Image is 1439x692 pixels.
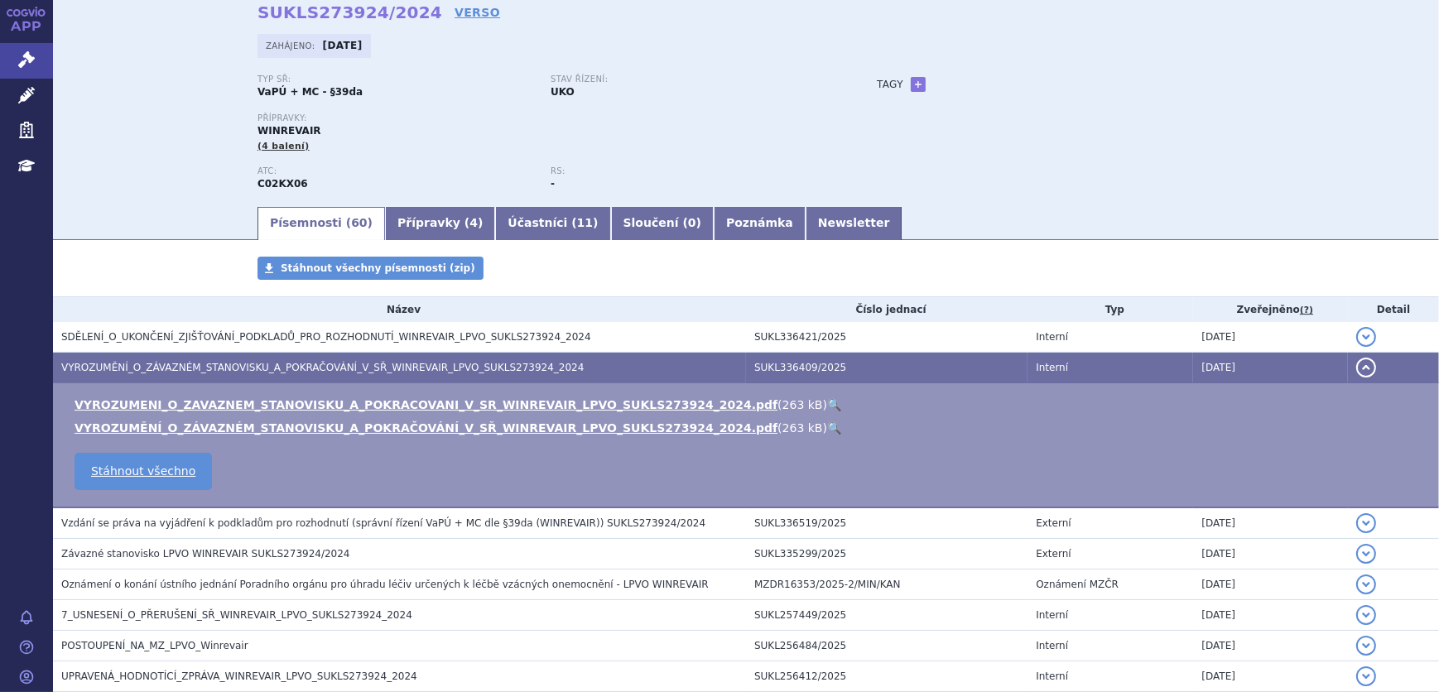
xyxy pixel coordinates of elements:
td: SUKL257449/2025 [746,600,1028,631]
p: ATC: [257,166,534,176]
span: Oznámení MZČR [1036,579,1119,590]
span: 263 kB [782,398,823,411]
a: 🔍 [827,421,841,435]
td: [DATE] [1193,322,1348,353]
th: Číslo jednací [746,297,1028,322]
td: SUKL336519/2025 [746,507,1028,539]
a: Sloučení (0) [611,207,714,240]
li: ( ) [75,396,1422,413]
strong: SOTATERCEPT [257,178,308,190]
span: 263 kB [782,421,823,435]
button: detail [1356,666,1376,686]
button: detail [1356,358,1376,377]
span: (4 balení) [257,141,310,151]
span: Interní [1036,331,1068,343]
a: Newsletter [806,207,902,240]
strong: - [551,178,555,190]
th: Typ [1028,297,1193,322]
a: VYROZUMĚNÍ_O_ZÁVAZNÉM_STANOVISKU_A_POKRAČOVÁNÍ_V_SŘ_WINREVAIR_LPVO_SUKLS273924_2024.pdf [75,421,777,435]
button: detail [1356,544,1376,564]
button: detail [1356,513,1376,533]
span: 4 [469,216,478,229]
span: 0 [688,216,696,229]
h3: Tagy [877,74,903,94]
strong: UKO [551,86,575,98]
td: [DATE] [1193,353,1348,383]
span: Interní [1036,362,1068,373]
span: Externí [1036,517,1071,529]
td: [DATE] [1193,569,1348,600]
button: detail [1356,636,1376,656]
span: Oznámení o konání ústního jednání Poradního orgánu pro úhradu léčiv určených k léčbě vzácných one... [61,579,709,590]
span: Interní [1036,640,1068,651]
td: [DATE] [1193,507,1348,539]
p: Typ SŘ: [257,74,534,84]
td: SUKL336409/2025 [746,353,1028,383]
a: Stáhnout všechny písemnosti (zip) [257,257,484,280]
td: SUKL256484/2025 [746,631,1028,661]
span: UPRAVENÁ_HODNOTÍCÍ_ZPRÁVA_WINREVAIR_LPVO_SUKLS273924_2024 [61,670,417,682]
button: detail [1356,327,1376,347]
span: Externí [1036,548,1071,560]
a: 🔍 [827,398,841,411]
a: Poznámka [714,207,806,240]
th: Zveřejněno [1193,297,1348,322]
span: Interní [1036,609,1068,621]
strong: [DATE] [323,40,363,51]
button: detail [1356,605,1376,625]
td: SUKL256412/2025 [746,661,1028,692]
li: ( ) [75,420,1422,436]
span: Vzdání se práva na vyjádření k podkladům pro rozhodnutí (správní řízení VaPÚ + MC dle §39da (WINR... [61,517,705,529]
span: 60 [351,216,367,229]
abbr: (?) [1300,305,1313,316]
span: VYROZUMĚNÍ_O_ZÁVAZNÉM_STANOVISKU_A_POKRAČOVÁNÍ_V_SŘ_WINREVAIR_LPVO_SUKLS273924_2024 [61,362,584,373]
a: Přípravky (4) [385,207,495,240]
a: VERSO [455,4,500,21]
th: Detail [1348,297,1439,322]
td: SUKL336421/2025 [746,322,1028,353]
span: WINREVAIR [257,125,321,137]
button: detail [1356,574,1376,594]
a: + [911,77,926,92]
a: Účastníci (11) [495,207,610,240]
span: Zahájeno: [266,39,318,52]
a: VYROZUMENI_O_ZAVAZNEM_STANOVISKU_A_POKRACOVANI_V_SR_WINREVAIR_LPVO_SUKLS273924_2024.pdf [75,398,777,411]
span: SDĚLENÍ_O_UKONČENÍ_ZJIŠŤOVÁNÍ_PODKLADŮ_PRO_ROZHODNUTÍ_WINREVAIR_LPVO_SUKLS273924_2024 [61,331,591,343]
span: 11 [577,216,593,229]
td: [DATE] [1193,600,1348,631]
span: Interní [1036,670,1068,682]
td: [DATE] [1193,539,1348,569]
td: [DATE] [1193,631,1348,661]
td: [DATE] [1193,661,1348,692]
td: SUKL335299/2025 [746,539,1028,569]
p: RS: [551,166,827,176]
strong: SUKLS273924/2024 [257,2,442,22]
p: Přípravky: [257,113,844,123]
span: POSTOUPENÍ_NA_MZ_LPVO_Winrevair [61,640,248,651]
span: 7_USNESENÍ_O_PŘERUŠENÍ_SŘ_WINREVAIR_LPVO_SUKLS273924_2024 [61,609,412,621]
strong: VaPÚ + MC - §39da [257,86,363,98]
span: Stáhnout všechny písemnosti (zip) [281,262,475,274]
th: Název [53,297,746,322]
a: Písemnosti (60) [257,207,385,240]
td: MZDR16353/2025-2/MIN/KAN [746,569,1028,600]
span: Závazné stanovisko LPVO WINREVAIR SUKLS273924/2024 [61,548,350,560]
a: Stáhnout všechno [75,453,212,490]
p: Stav řízení: [551,74,827,84]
